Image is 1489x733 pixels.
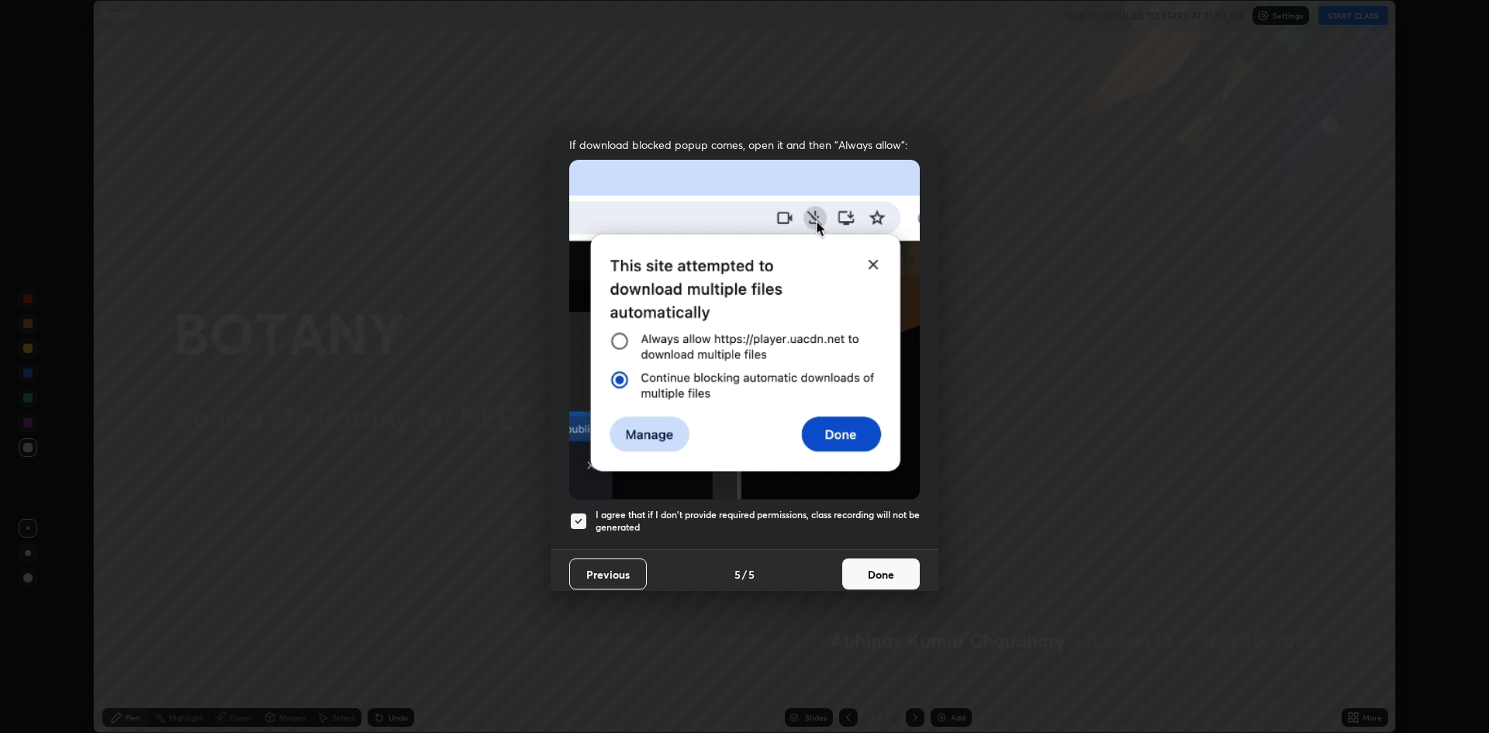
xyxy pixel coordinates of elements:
button: Done [842,558,920,590]
h4: / [742,566,747,583]
img: downloads-permission-blocked.gif [569,160,920,499]
h4: 5 [748,566,755,583]
h4: 5 [734,566,741,583]
span: If download blocked popup comes, open it and then "Always allow": [569,137,920,152]
button: Previous [569,558,647,590]
h5: I agree that if I don't provide required permissions, class recording will not be generated [596,509,920,533]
